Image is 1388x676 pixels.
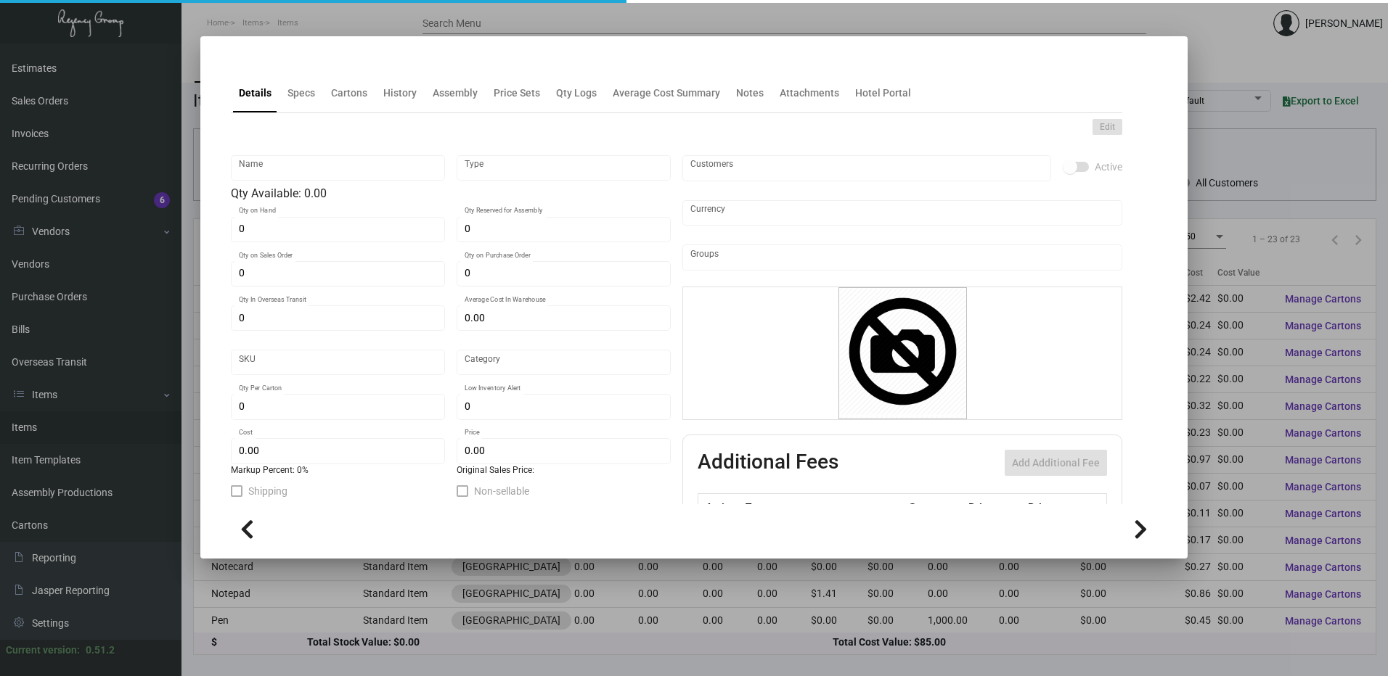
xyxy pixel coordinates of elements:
[613,86,720,101] div: Average Cost Summary
[474,482,529,500] span: Non-sellable
[736,86,764,101] div: Notes
[690,252,1115,263] input: Add new..
[383,86,417,101] div: History
[698,450,838,476] h2: Additional Fees
[6,643,80,658] div: Current version:
[965,494,1024,519] th: Price
[556,86,597,101] div: Qty Logs
[239,86,272,101] div: Details
[855,86,911,101] div: Hotel Portal
[231,185,671,202] div: Qty Available: 0.00
[698,494,743,519] th: Active
[1024,494,1090,519] th: Price type
[1093,119,1122,135] button: Edit
[1005,450,1107,476] button: Add Additional Fee
[433,86,478,101] div: Assembly
[86,643,115,658] div: 0.51.2
[905,494,964,519] th: Cost
[248,482,287,500] span: Shipping
[690,162,1044,174] input: Add new..
[1012,457,1100,469] span: Add Additional Fee
[1100,121,1115,133] span: Edit
[331,86,367,101] div: Cartons
[494,86,540,101] div: Price Sets
[1095,158,1122,176] span: Active
[287,86,315,101] div: Specs
[742,494,905,519] th: Type
[780,86,839,101] div: Attachments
